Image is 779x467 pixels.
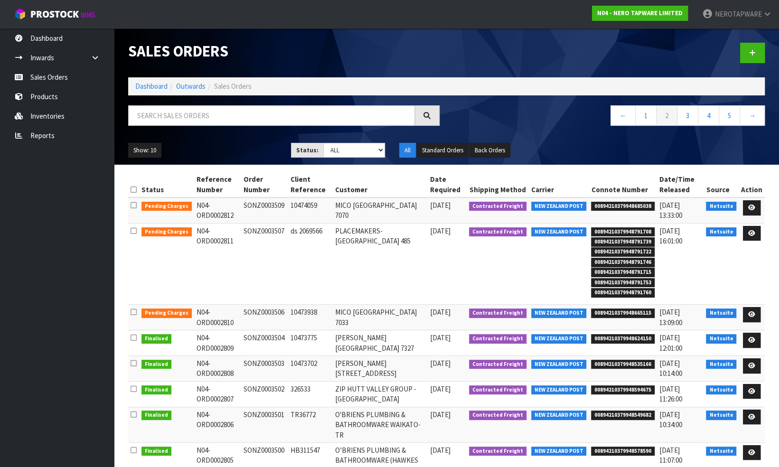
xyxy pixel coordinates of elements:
td: SONZ0003506 [241,305,288,330]
span: 00894210379948624150 [591,334,655,344]
span: Netsuite [706,202,736,211]
span: 00894210379948594675 [591,385,655,395]
td: N04-ORD0002806 [194,407,242,442]
span: [DATE] 10:34:00 [659,410,682,429]
span: [DATE] [430,446,451,455]
a: 4 [698,105,719,126]
span: Netsuite [706,411,736,420]
span: 00894210379948791753 [591,278,655,288]
td: SONZ0003509 [241,197,288,223]
td: O'BRIENS PLUMBING & BATHROOMWARE WAIKATO-TR [333,407,428,442]
span: Netsuite [706,308,736,318]
span: 00894210379948665115 [591,308,655,318]
span: Netsuite [706,360,736,369]
td: MICO [GEOGRAPHIC_DATA] 7033 [333,305,428,330]
button: Show: 10 [128,143,161,158]
span: 00894210379948791760 [591,288,655,298]
span: NEW ZEALAND POST [531,411,587,420]
span: NEW ZEALAND POST [531,447,587,456]
span: 00894210379948535166 [591,360,655,369]
nav: Page navigation [454,105,765,129]
td: SONZ0003501 [241,407,288,442]
td: TR36772 [288,407,333,442]
td: N04-ORD0002812 [194,197,242,223]
span: [DATE] 11:26:00 [659,384,682,403]
th: Customer [333,172,428,197]
span: Finalised [141,411,171,420]
span: Contracted Freight [469,308,526,318]
span: Contracted Freight [469,385,526,395]
a: 3 [677,105,698,126]
span: Contracted Freight [469,411,526,420]
span: [DATE] 12:01:00 [659,333,682,352]
span: 00894210379948578590 [591,447,655,456]
td: ZIP HUTT VALLEY GROUP - [GEOGRAPHIC_DATA] [333,381,428,407]
td: SONZ0003507 [241,223,288,304]
span: Netsuite [706,385,736,395]
span: Contracted Freight [469,447,526,456]
span: [DATE] [430,359,451,368]
th: Date/Time Released [657,172,704,197]
td: 10473938 [288,305,333,330]
span: [DATE] [430,308,451,317]
th: Shipping Method [467,172,529,197]
span: Pending Charges [141,202,192,211]
td: 10473775 [288,330,333,356]
td: [PERSON_NAME][STREET_ADDRESS] [333,356,428,382]
span: NEW ZEALAND POST [531,360,587,369]
td: 10473702 [288,356,333,382]
span: ProStock [30,8,79,20]
td: MICO [GEOGRAPHIC_DATA] 7070 [333,197,428,223]
span: Netsuite [706,227,736,237]
span: 00894210379948791746 [591,258,655,267]
span: Netsuite [706,447,736,456]
span: NEW ZEALAND POST [531,227,587,237]
span: Contracted Freight [469,334,526,344]
span: 00894210379948685038 [591,202,655,211]
span: [DATE] 13:09:00 [659,308,682,327]
td: N04-ORD0002808 [194,356,242,382]
span: [DATE] [430,384,451,393]
span: 00894210379948791715 [591,268,655,277]
span: [DATE] [430,226,451,235]
span: [DATE] [430,410,451,419]
th: Client Reference [288,172,333,197]
span: Contracted Freight [469,202,526,211]
td: N04-ORD0002810 [194,305,242,330]
td: ds 2069566 [288,223,333,304]
button: All [399,143,416,158]
th: Order Number [241,172,288,197]
td: N04-ORD0002807 [194,381,242,407]
td: N04-ORD0002811 [194,223,242,304]
span: NEW ZEALAND POST [531,334,587,344]
th: Action [739,172,765,197]
span: NEW ZEALAND POST [531,385,587,395]
span: Finalised [141,385,171,395]
td: 326533 [288,381,333,407]
h1: Sales Orders [128,43,440,60]
span: [DATE] [430,201,451,210]
span: Netsuite [706,334,736,344]
span: NEW ZEALAND POST [531,308,587,318]
span: [DATE] 16:01:00 [659,226,682,245]
span: Contracted Freight [469,227,526,237]
a: ← [610,105,636,126]
span: NEW ZEALAND POST [531,202,587,211]
span: Sales Orders [214,82,252,91]
span: 00894210379948791708 [591,227,655,237]
th: Date Required [428,172,467,197]
td: N04-ORD0002809 [194,330,242,356]
small: WMS [81,10,95,19]
a: 2 [656,105,677,126]
span: 00894210379948791722 [591,247,655,257]
td: PLACEMAKERS-[GEOGRAPHIC_DATA] 485 [333,223,428,304]
strong: N04 - NERO TAPWARE LIMITED [597,9,683,17]
span: NEROTAPWARE [714,9,761,19]
td: 10474059 [288,197,333,223]
button: Standard Orders [417,143,469,158]
th: Connote Number [589,172,657,197]
th: Status [139,172,194,197]
span: Pending Charges [141,227,192,237]
strong: Status: [296,146,319,154]
span: [DATE] 13:33:00 [659,201,682,220]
